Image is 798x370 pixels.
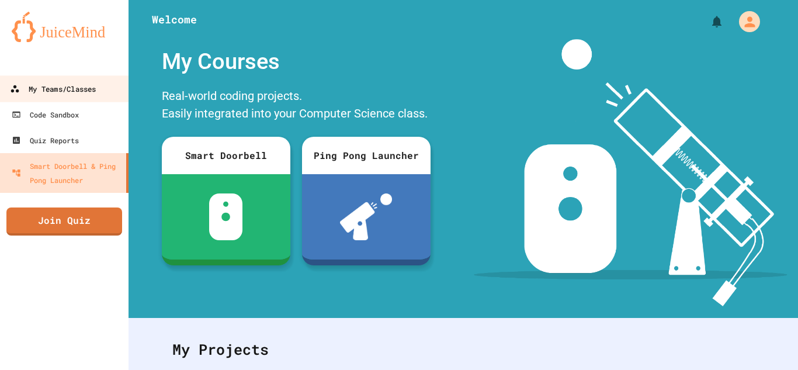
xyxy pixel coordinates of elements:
[6,208,122,236] a: Join Quiz
[156,39,436,84] div: My Courses
[162,137,290,174] div: Smart Doorbell
[12,159,122,187] div: Smart Doorbell & Ping Pong Launcher
[156,84,436,128] div: Real-world coding projects. Easily integrated into your Computer Science class.
[12,12,117,42] img: logo-orange.svg
[302,137,431,174] div: Ping Pong Launcher
[474,39,787,306] img: banner-image-my-projects.png
[209,193,242,240] img: sdb-white.svg
[12,108,79,122] div: Code Sandbox
[12,133,79,147] div: Quiz Reports
[727,8,763,35] div: My Account
[10,82,96,96] div: My Teams/Classes
[688,12,727,32] div: My Notifications
[340,193,392,240] img: ppl-with-ball.png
